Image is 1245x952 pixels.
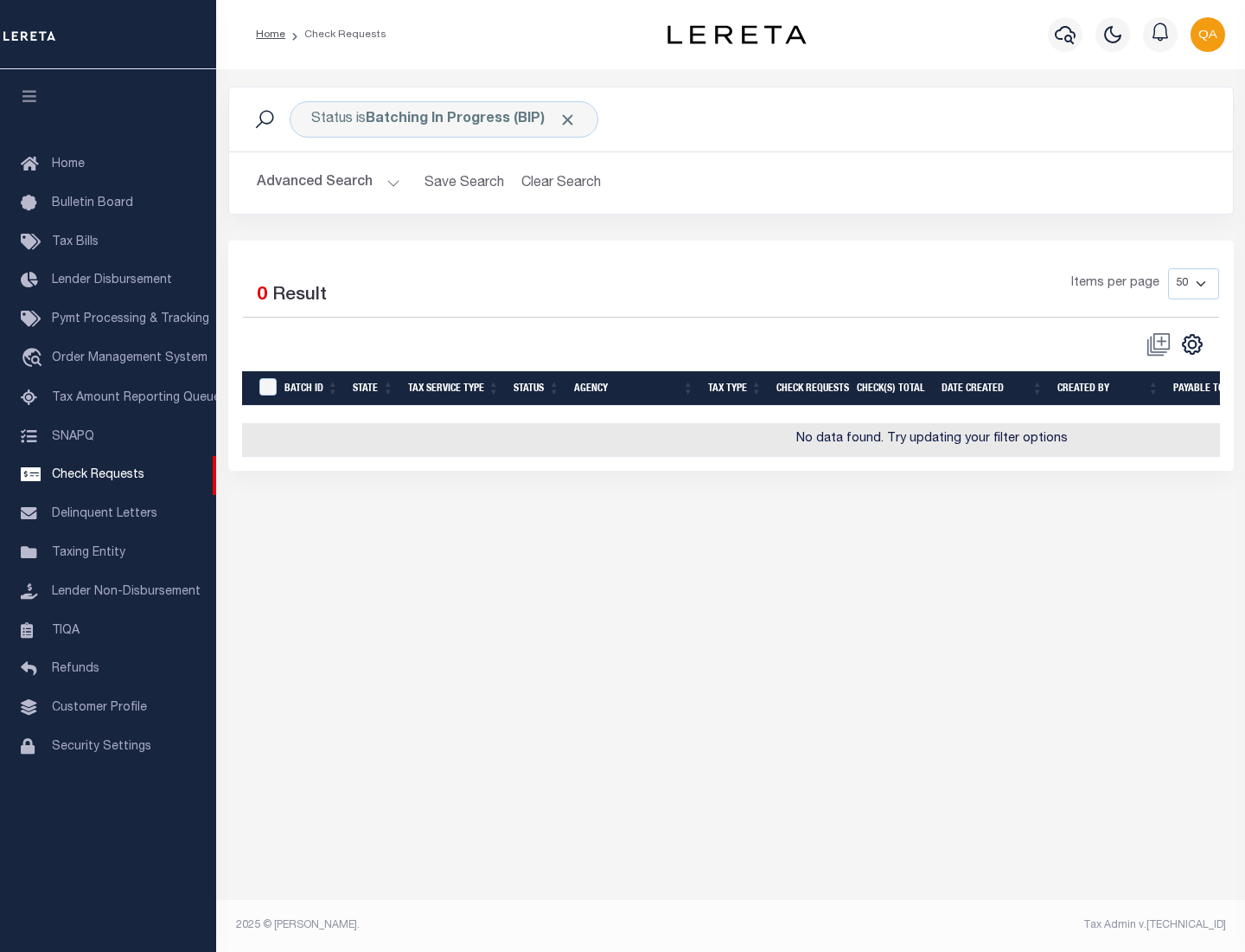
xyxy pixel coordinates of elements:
span: Tax Amount Reporting Queue [52,392,220,404]
th: Agency: activate to sort column ascending [567,371,701,407]
th: State: activate to sort column ascending [346,371,401,407]
img: logo-dark.svg [667,25,806,44]
th: Check(s) Total [850,371,935,407]
div: Tax Admin v.[TECHNICAL_ID] [744,917,1226,933]
img: svg+xml;base64,PHN2ZyB4bWxucz0iaHR0cDovL3d3dy53My5vcmcvMjAwMC9zdmciIHBvaW50ZXItZXZlbnRzPSJub25lIi... [1191,17,1225,52]
span: Bulletin Board [52,197,133,209]
div: 2025 © [PERSON_NAME]. [223,917,731,933]
span: Taxing Entity [52,547,125,559]
button: Advanced Search [257,166,400,200]
span: Customer Profile [52,702,147,714]
label: Result [272,282,327,310]
th: Tax Type: activate to sort column ascending [701,371,769,407]
div: Status is [290,101,598,138]
th: Status: activate to sort column ascending [507,371,567,407]
span: Tax Bills [52,236,99,248]
th: Tax Service Type: activate to sort column ascending [401,371,507,407]
th: Check Requests [769,371,850,407]
button: Clear Search [514,166,609,200]
span: Delinquent Letters [52,508,157,520]
th: Batch Id: activate to sort column ascending [278,371,346,407]
span: TIQA [52,624,80,636]
span: SNAPQ [52,430,94,442]
span: Order Management System [52,352,207,364]
span: Pymt Processing & Tracking [52,313,209,325]
i: travel_explore [21,348,48,370]
th: Date Created: activate to sort column ascending [935,371,1050,407]
span: Lender Non-Disbursement [52,586,201,598]
span: Click to Remove [559,111,577,129]
th: Created By: activate to sort column ascending [1050,371,1166,407]
span: Items per page [1071,274,1159,293]
span: Security Settings [52,741,151,753]
li: Check Requests [285,27,386,42]
button: Save Search [414,166,514,200]
b: Batching In Progress (BIP) [366,113,577,126]
span: Refunds [52,663,99,675]
span: Lender Disbursement [52,274,172,286]
span: Home [52,158,85,170]
span: 0 [257,286,267,305]
span: Check Requests [52,469,144,481]
a: Home [256,29,285,40]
